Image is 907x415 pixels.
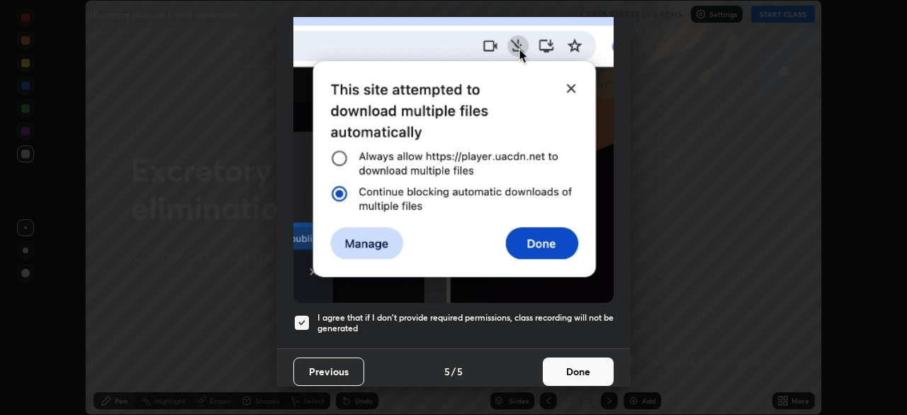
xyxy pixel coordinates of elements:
h4: 5 [444,364,450,379]
h4: 5 [457,364,463,379]
button: Done [543,358,614,386]
button: Previous [293,358,364,386]
h4: / [451,364,456,379]
h5: I agree that if I don't provide required permissions, class recording will not be generated [317,312,614,334]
